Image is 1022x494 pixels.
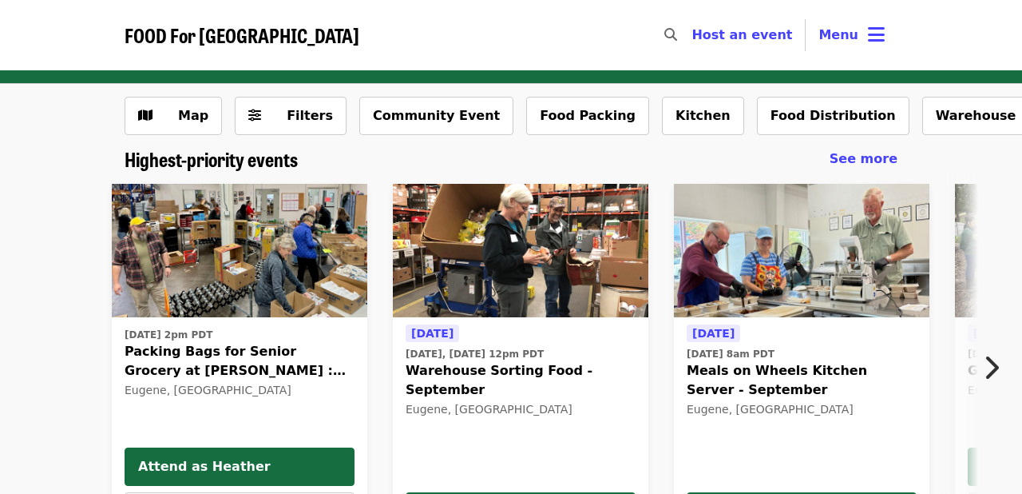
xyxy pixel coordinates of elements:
a: See more [830,149,897,169]
button: Food Packing [526,97,649,135]
span: [DATE] [411,327,454,340]
span: Warehouse Sorting Food - September [406,361,636,400]
i: sliders-h icon [248,108,261,123]
button: Attend as Heather [125,448,355,486]
time: [DATE] 2pm PDT [125,328,212,342]
a: Host an event [691,27,792,42]
time: [DATE] 8am PDT [687,347,774,361]
span: [DATE] [692,327,735,340]
a: Packing Bags for Senior Grocery at Bailey Hill : October [112,184,367,318]
img: Warehouse Sorting Food - September organized by FOOD For Lane County [393,184,648,318]
button: Toggle account menu [806,16,897,54]
input: Search [687,16,699,54]
button: Show map view [125,97,222,135]
span: FOOD For [GEOGRAPHIC_DATA] [125,21,359,49]
i: chevron-right icon [983,353,999,383]
div: Eugene, [GEOGRAPHIC_DATA] [406,403,636,416]
i: search icon [664,27,677,42]
a: Highest-priority events [125,148,298,171]
img: Meals on Wheels Kitchen Server - September organized by FOOD For Lane County [674,184,929,318]
span: Meals on Wheels Kitchen Server - September [687,361,917,400]
time: [DATE], [DATE] 12pm PDT [406,347,544,361]
button: Next item [969,345,1022,390]
button: Kitchen [662,97,744,135]
span: Packing Bags for Senior Grocery at [PERSON_NAME] : October [125,342,355,380]
span: See more [830,151,897,166]
a: FOOD For [GEOGRAPHIC_DATA] [125,24,359,47]
span: Attend as Heather [138,457,341,476]
span: Filters [287,108,333,123]
button: Community Event [359,97,513,135]
span: Map [178,108,208,123]
span: Highest-priority events [125,145,298,173]
button: Food Distribution [757,97,909,135]
div: Eugene, [GEOGRAPHIC_DATA] [687,403,917,416]
button: Filters (0 selected) [235,97,347,135]
span: Menu [818,27,858,42]
i: bars icon [868,23,885,46]
a: See details for "Packing Bags for Senior Grocery at Bailey Hill : October" [125,324,355,400]
div: Eugene, [GEOGRAPHIC_DATA] [125,384,355,397]
div: Highest-priority events [112,148,910,171]
img: Packing Bags for Senior Grocery at Bailey Hill : October organized by FOOD For Lane County [112,184,367,318]
i: map icon [138,108,153,123]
